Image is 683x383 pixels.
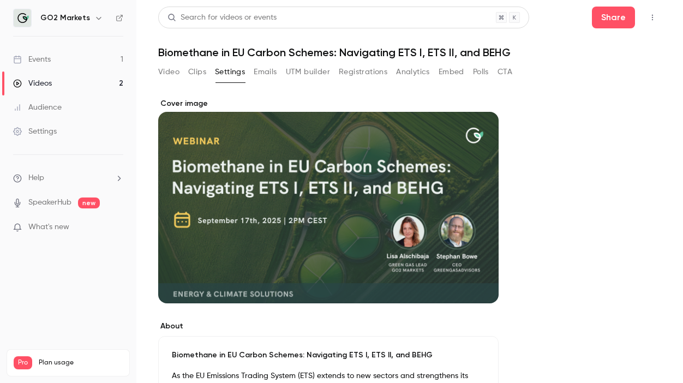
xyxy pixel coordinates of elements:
button: Video [158,63,179,81]
span: What's new [28,222,69,233]
span: new [78,198,100,208]
button: Polls [473,63,489,81]
button: Top Bar Actions [644,9,661,26]
div: Audience [13,102,62,113]
li: help-dropdown-opener [13,172,123,184]
span: Plan usage [39,358,123,367]
button: Registrations [339,63,387,81]
button: Settings [215,63,245,81]
button: CTA [498,63,512,81]
span: Help [28,172,44,184]
div: Events [13,54,51,65]
img: GO2 Markets [14,9,31,27]
button: Share [592,7,635,28]
label: About [158,321,499,332]
button: Embed [439,63,464,81]
h1: Biomethane in EU Carbon Schemes: Navigating ETS I, ETS II, and BEHG [158,46,661,59]
div: Search for videos or events [167,12,277,23]
div: Settings [13,126,57,137]
a: SpeakerHub [28,197,71,208]
span: Pro [14,356,32,369]
label: Cover image [158,98,499,109]
button: Clips [188,63,206,81]
h6: GO2 Markets [40,13,90,23]
section: Cover image [158,98,499,303]
button: UTM builder [286,63,330,81]
div: Videos [13,78,52,89]
button: Emails [254,63,277,81]
iframe: Noticeable Trigger [110,223,123,232]
button: Analytics [396,63,430,81]
p: Biomethane in EU Carbon Schemes: Navigating ETS I, ETS II, and BEHG [172,350,485,361]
